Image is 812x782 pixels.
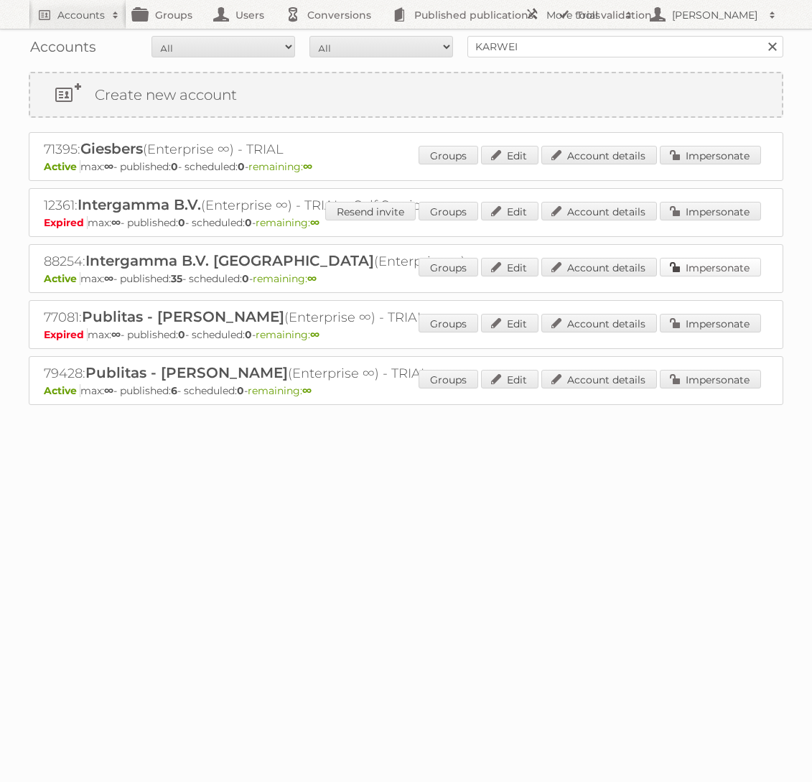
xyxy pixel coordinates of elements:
span: remaining: [248,160,312,173]
strong: ∞ [104,272,113,285]
p: max: - published: - scheduled: - [44,216,768,229]
h2: More tools [546,8,618,22]
span: Active [44,160,80,173]
strong: 0 [178,216,185,229]
a: Groups [419,314,478,332]
a: Account details [541,202,657,220]
strong: 0 [237,384,244,397]
a: Impersonate [660,146,761,164]
a: Edit [481,370,538,388]
a: Groups [419,202,478,220]
h2: 71395: (Enterprise ∞) - TRIAL [44,140,546,159]
span: Active [44,272,80,285]
strong: ∞ [310,216,319,229]
strong: ∞ [104,160,113,173]
span: remaining: [248,384,312,397]
h2: 88254: (Enterprise ∞) [44,252,546,271]
a: Edit [481,314,538,332]
span: remaining: [253,272,317,285]
span: Expired [44,216,88,229]
strong: 0 [245,216,252,229]
strong: 6 [171,384,177,397]
a: Edit [481,258,538,276]
span: Expired [44,328,88,341]
p: max: - published: - scheduled: - [44,272,768,285]
a: Account details [541,314,657,332]
span: remaining: [256,328,319,341]
a: Groups [419,146,478,164]
h2: 12361: (Enterprise ∞) - TRIAL - Self Service [44,196,546,215]
strong: ∞ [302,384,312,397]
h2: [PERSON_NAME] [668,8,762,22]
a: Edit [481,146,538,164]
a: Groups [419,258,478,276]
h2: 79428: (Enterprise ∞) - TRIAL [44,364,546,383]
strong: ∞ [303,160,312,173]
a: Account details [541,370,657,388]
h2: Accounts [57,8,105,22]
a: Impersonate [660,202,761,220]
a: Impersonate [660,314,761,332]
a: Resend invite [325,202,416,220]
strong: 0 [171,160,178,173]
strong: 0 [242,272,249,285]
a: Impersonate [660,258,761,276]
a: Account details [541,146,657,164]
p: max: - published: - scheduled: - [44,328,768,341]
h2: 77081: (Enterprise ∞) - TRIAL [44,308,546,327]
a: Impersonate [660,370,761,388]
span: Publitas - [PERSON_NAME] [85,364,288,381]
p: max: - published: - scheduled: - [44,384,768,397]
strong: 35 [171,272,182,285]
strong: ∞ [104,384,113,397]
a: Account details [541,258,657,276]
strong: 0 [178,328,185,341]
a: Groups [419,370,478,388]
strong: ∞ [111,328,121,341]
strong: ∞ [310,328,319,341]
span: Intergamma B.V. [GEOGRAPHIC_DATA] [85,252,374,269]
span: Publitas - [PERSON_NAME] [82,308,284,325]
span: Active [44,384,80,397]
span: Intergamma B.V. [78,196,201,213]
strong: 0 [245,328,252,341]
strong: ∞ [111,216,121,229]
strong: ∞ [307,272,317,285]
span: remaining: [256,216,319,229]
p: max: - published: - scheduled: - [44,160,768,173]
span: Giesbers [80,140,143,157]
a: Create new account [30,73,782,116]
strong: 0 [238,160,245,173]
a: Edit [481,202,538,220]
